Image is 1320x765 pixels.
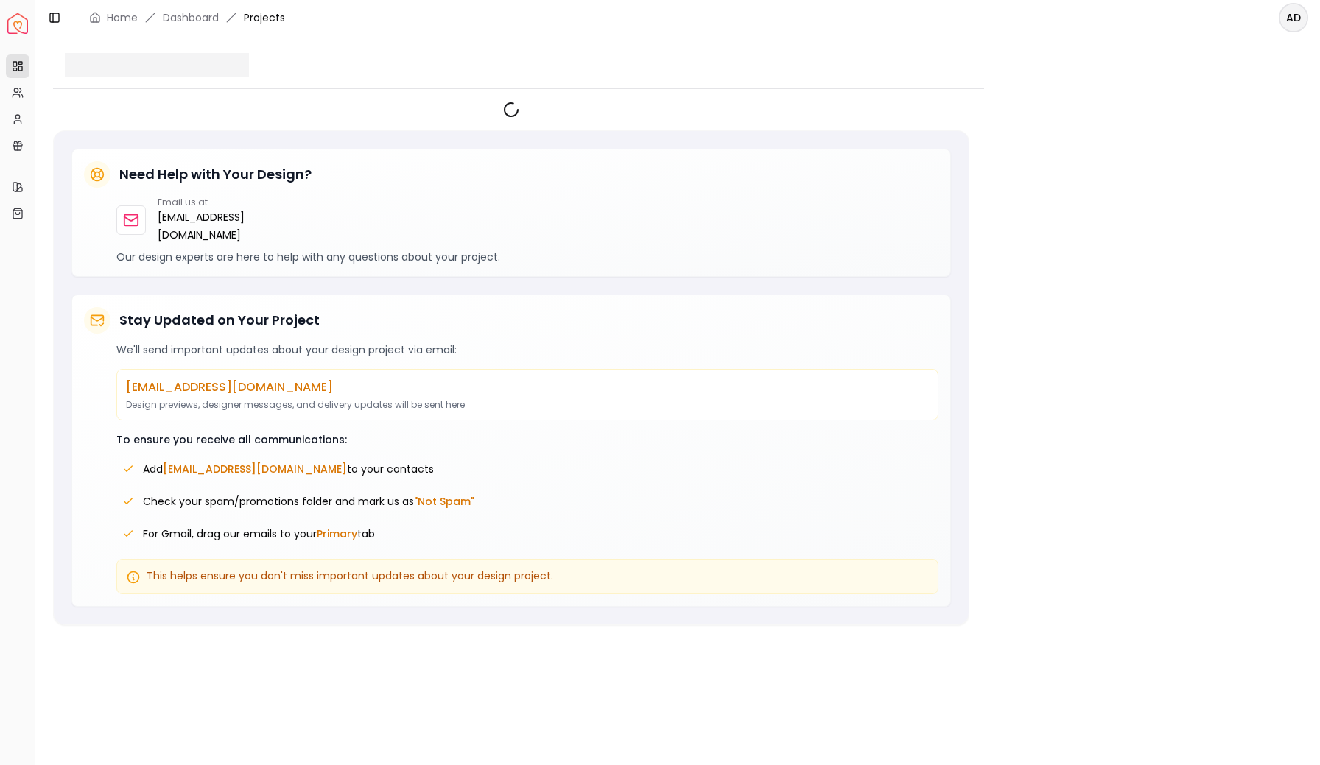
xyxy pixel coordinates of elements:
a: Spacejoy [7,13,28,34]
span: Check your spam/promotions folder and mark us as [143,494,474,509]
span: "Not Spam" [414,494,474,509]
p: [EMAIL_ADDRESS][DOMAIN_NAME] [126,378,929,396]
p: Our design experts are here to help with any questions about your project. [116,250,938,264]
a: [EMAIL_ADDRESS][DOMAIN_NAME] [158,208,304,244]
p: To ensure you receive all communications: [116,432,938,447]
h5: Stay Updated on Your Project [119,310,320,331]
span: AD [1280,4,1307,31]
span: Add to your contacts [143,462,434,476]
span: For Gmail, drag our emails to your tab [143,526,375,541]
h5: Need Help with Your Design? [119,164,312,185]
span: Projects [244,10,285,25]
button: AD [1279,3,1308,32]
a: Home [107,10,138,25]
span: [EMAIL_ADDRESS][DOMAIN_NAME] [163,462,347,476]
p: Email us at [158,197,304,208]
span: This helps ensure you don't miss important updates about your design project. [147,568,553,583]
p: We'll send important updates about your design project via email: [116,342,938,357]
nav: breadcrumb [89,10,285,25]
a: Dashboard [163,10,219,25]
p: Design previews, designer messages, and delivery updates will be sent here [126,399,929,411]
img: Spacejoy Logo [7,13,28,34]
span: Primary [317,526,357,541]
